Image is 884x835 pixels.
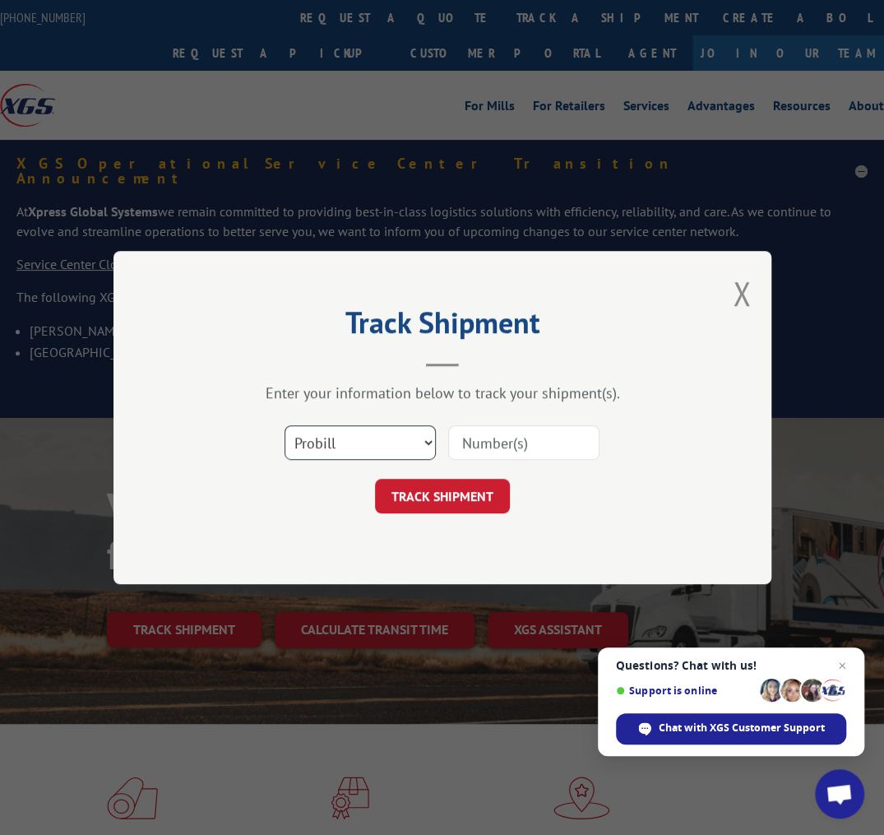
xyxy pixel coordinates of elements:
[733,271,751,315] button: Close modal
[659,721,825,735] span: Chat with XGS Customer Support
[616,684,754,697] span: Support is online
[196,383,689,402] div: Enter your information below to track your shipment(s).
[448,425,599,460] input: Number(s)
[196,311,689,342] h2: Track Shipment
[616,659,846,672] span: Questions? Chat with us!
[375,479,510,513] button: TRACK SHIPMENT
[815,769,864,819] a: Open chat
[616,713,846,745] span: Chat with XGS Customer Support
